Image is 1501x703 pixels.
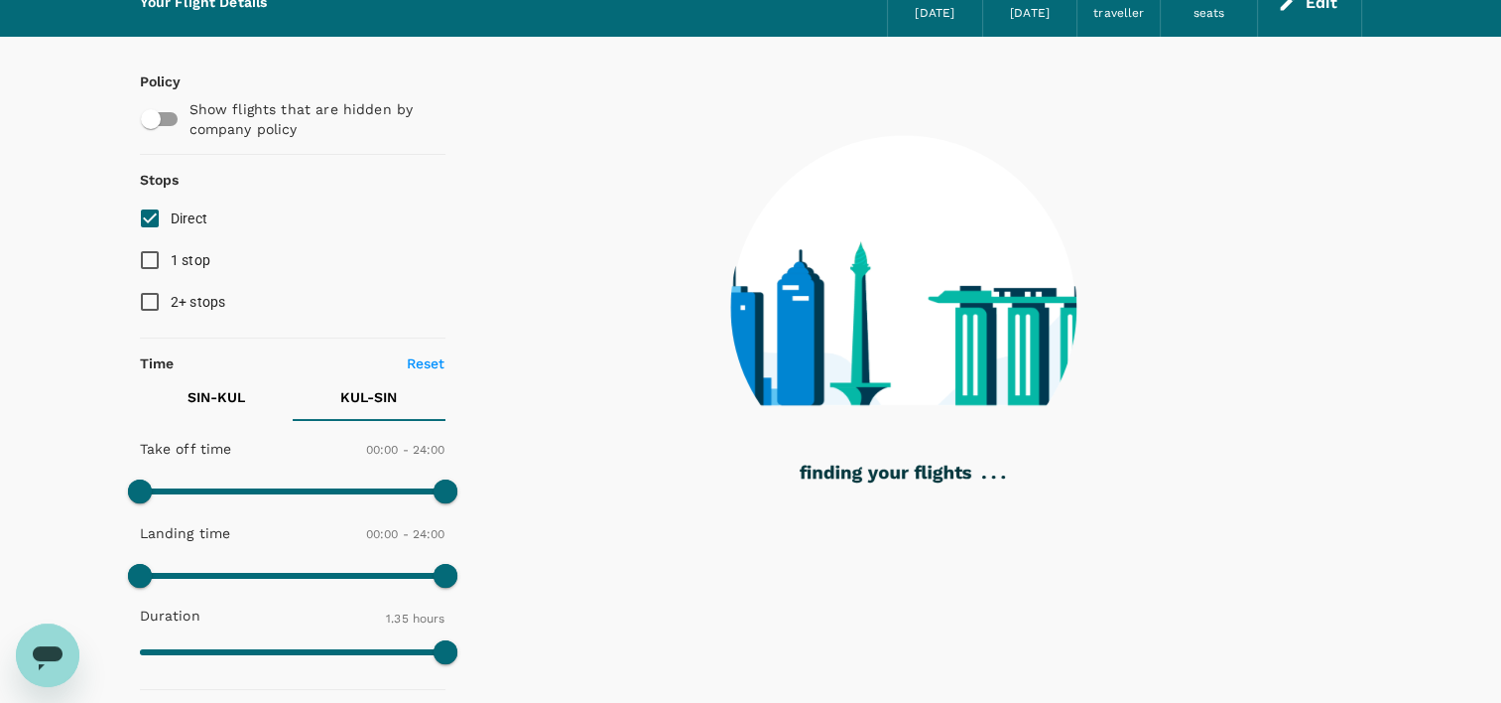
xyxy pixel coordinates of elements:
p: Policy [140,71,158,91]
div: [DATE] [1010,4,1050,24]
div: seats [1193,4,1225,24]
span: 1 stop [171,252,211,268]
g: finding your flights [800,466,971,484]
span: 2+ stops [171,294,226,310]
p: Landing time [140,523,231,543]
g: . [991,476,995,479]
p: Show flights that are hidden by company policy [189,99,432,139]
span: 00:00 - 24:00 [366,527,445,541]
div: traveller [1093,4,1144,24]
p: Reset [407,353,445,373]
span: 00:00 - 24:00 [366,443,445,457]
g: . [1001,476,1005,479]
div: [DATE] [915,4,954,24]
iframe: Button to launch messaging window [16,624,79,687]
strong: Stops [140,172,180,188]
span: Direct [171,211,208,226]
p: Duration [140,606,200,626]
p: Take off time [140,439,232,459]
p: SIN - KUL [188,387,245,407]
p: KUL - SIN [340,387,397,407]
g: . [982,476,986,479]
span: 1.35 hours [386,612,445,626]
p: Time [140,353,175,373]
